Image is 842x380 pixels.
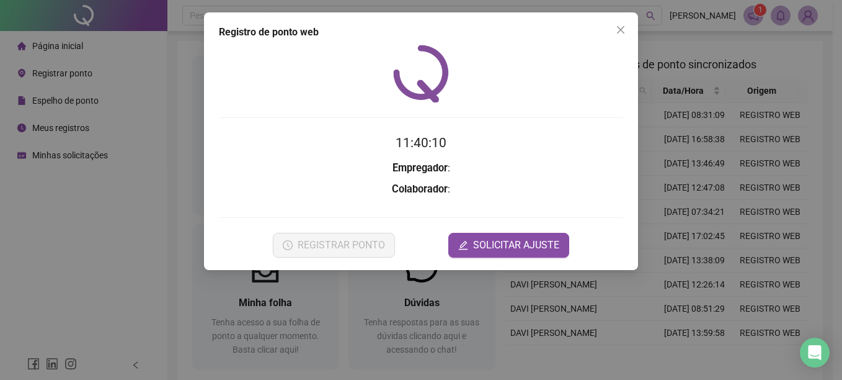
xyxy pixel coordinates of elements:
button: editSOLICITAR AJUSTE [448,233,569,258]
h3: : [219,181,623,197]
span: SOLICITAR AJUSTE [473,238,559,253]
button: Close [611,20,631,40]
img: QRPoint [393,45,449,102]
button: REGISTRAR PONTO [273,233,395,258]
time: 11:40:10 [396,135,446,150]
strong: Empregador [392,162,448,174]
h3: : [219,160,623,176]
span: close [616,25,626,35]
div: Registro de ponto web [219,25,623,40]
strong: Colaborador [392,183,448,195]
span: edit [458,240,468,250]
div: Open Intercom Messenger [800,338,830,368]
